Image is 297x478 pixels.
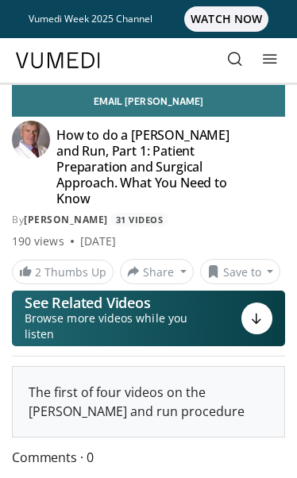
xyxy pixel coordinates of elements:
span: WATCH NOW [184,6,268,32]
a: Email [PERSON_NAME] [12,85,285,117]
a: 31 Videos [110,213,168,226]
span: 2 [35,264,41,279]
button: Save to [200,259,281,284]
img: Avatar [12,121,50,159]
img: VuMedi Logo [16,52,100,68]
span: Browse more videos while you listen [25,310,218,342]
button: Share [120,259,194,284]
div: [DATE] [80,233,116,249]
span: 190 views [12,233,64,249]
div: By [12,213,285,227]
a: 2 Thumbs Up [12,260,114,284]
a: [PERSON_NAME] [24,213,108,226]
a: Vumedi Week 2025 ChannelWATCH NOW [29,6,268,32]
h4: How to do a [PERSON_NAME] and Run, Part 1: Patient Preparation and Surgical Approach. What You Ne... [56,127,247,206]
span: Comments 0 [12,447,285,468]
p: See Related Videos [25,295,218,310]
div: The first of four videos on the [PERSON_NAME] and run procedure [29,383,268,421]
button: See Related Videos Browse more videos while you listen [12,291,285,346]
